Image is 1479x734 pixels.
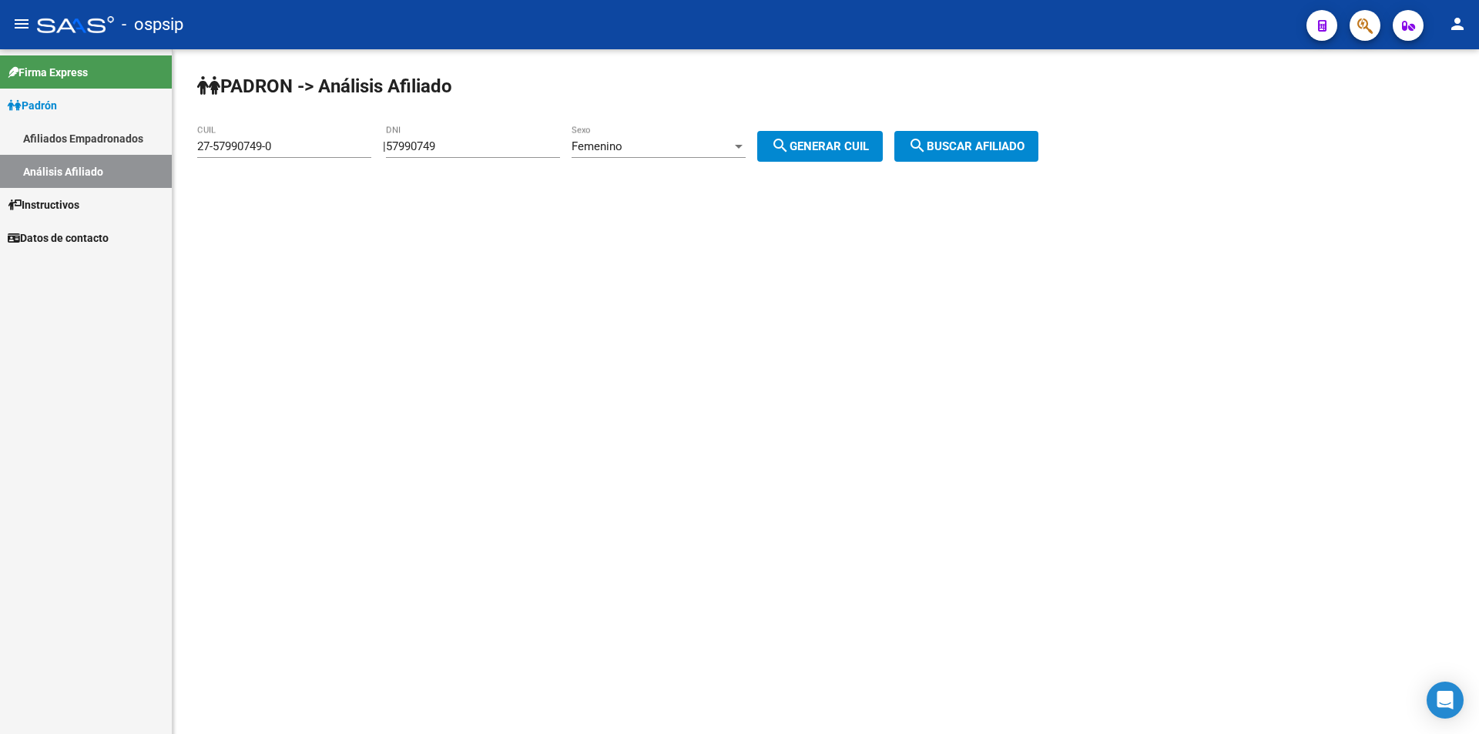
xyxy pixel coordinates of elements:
span: Datos de contacto [8,230,109,246]
span: Instructivos [8,196,79,213]
strong: PADRON -> Análisis Afiliado [197,75,452,97]
button: Buscar afiliado [894,131,1038,162]
span: Buscar afiliado [908,139,1025,153]
span: Femenino [572,139,622,153]
mat-icon: person [1448,15,1467,33]
div: | [383,139,894,153]
button: Generar CUIL [757,131,883,162]
mat-icon: menu [12,15,31,33]
mat-icon: search [908,136,927,155]
span: Firma Express [8,64,88,81]
span: - ospsip [122,8,183,42]
span: Generar CUIL [771,139,869,153]
span: Padrón [8,97,57,114]
div: Open Intercom Messenger [1427,682,1464,719]
mat-icon: search [771,136,790,155]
